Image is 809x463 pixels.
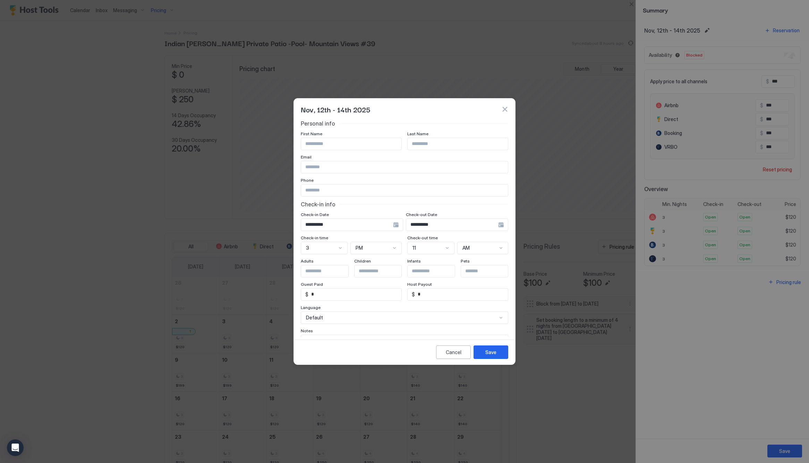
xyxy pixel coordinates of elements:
[407,235,438,240] span: Check-out time
[301,212,329,217] span: Check-in Date
[301,154,312,160] span: Email
[305,291,308,298] span: $
[412,245,416,251] span: 11
[485,349,496,356] div: Save
[355,265,411,277] input: Input Field
[407,258,421,264] span: Infants
[301,120,335,127] span: Personal info
[461,258,470,264] span: Pets
[356,245,363,251] span: PM
[301,201,335,208] span: Check-in info
[407,131,428,136] span: Last Name
[415,289,508,300] input: Input Field
[408,265,465,277] input: Input Field
[301,219,393,231] input: Input Field
[462,245,470,251] span: AM
[301,161,508,173] input: Input Field
[301,335,508,369] textarea: Input Field
[407,282,432,287] span: Host Payout
[301,131,322,136] span: First Name
[406,219,498,231] input: Input Field
[7,439,24,456] div: Open Intercom Messenger
[446,349,461,356] div: Cancel
[474,345,508,359] button: Save
[436,345,471,359] button: Cancel
[406,212,437,217] span: Check-out Date
[301,305,321,310] span: Language
[354,258,371,264] span: Children
[412,291,415,298] span: $
[301,235,328,240] span: Check-in time
[308,289,401,300] input: Input Field
[301,328,313,333] span: Notes
[301,282,323,287] span: Guest Paid
[301,138,401,150] input: Input Field
[408,138,508,150] input: Input Field
[301,104,371,114] span: Nov, 12th - 14th 2025
[301,258,314,264] span: Adults
[301,265,358,277] input: Input Field
[301,178,314,183] span: Phone
[306,245,309,251] span: 3
[301,185,508,196] input: Input Field
[461,265,518,277] input: Input Field
[306,315,323,321] span: Default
